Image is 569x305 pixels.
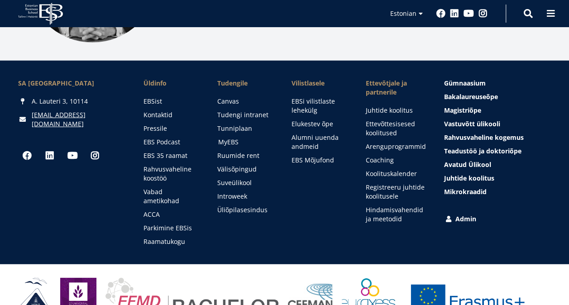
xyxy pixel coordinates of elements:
a: Rahvusvaheline koostöö [143,165,200,183]
a: Arenguprogrammid [365,142,426,151]
a: Ettevõttesisesed koolitused [365,119,426,138]
a: Youtube [63,147,81,165]
span: Juhtide koolitus [444,174,494,182]
a: Facebook [18,147,36,165]
a: Avatud Ülikool [444,160,551,169]
a: Linkedin [450,9,459,18]
a: Koolituskalender [365,169,426,178]
a: Admin [444,214,551,224]
a: EBSi vilistlaste lehekülg [292,97,348,115]
a: Teadustöö ja doktoriõpe [444,147,551,156]
a: Tudengile [217,79,273,88]
a: Juhtide koolitus [365,106,426,115]
span: Vilistlasele [292,79,348,88]
a: EBS Podcast [143,138,200,147]
a: Hindamisvahendid ja meetodid [365,205,426,224]
a: Alumni uuenda andmeid [292,133,348,151]
a: EBS Mõjufond [292,156,348,165]
a: Instagram [86,147,104,165]
span: Mikrokraadid [444,187,486,196]
a: Juhtide koolitus [444,174,551,183]
a: Ruumide rent [217,151,273,160]
a: Gümnaasium [444,79,551,88]
a: Tunniplaan [217,124,273,133]
a: EBSist [143,97,200,106]
a: Introweek [217,192,273,201]
a: Pressile [143,124,200,133]
a: Välisõpingud [217,165,273,174]
a: Instagram [478,9,488,18]
div: A. Lauteri 3, 10114 [18,97,125,106]
span: Rahvusvaheline kogemus [444,133,523,142]
a: Registreeru juhtide koolitusele [365,183,426,201]
a: Magistriõpe [444,106,551,115]
a: Rahvusvaheline kogemus [444,133,551,142]
span: Ettevõtjale ja partnerile [365,79,426,97]
span: Üldinfo [143,79,200,88]
a: Vabad ametikohad [143,187,200,205]
a: Linkedin [41,147,59,165]
a: Üliõpilasesindus [217,205,273,214]
a: Canvas [217,97,273,106]
span: Vastuvõtt ülikooli [444,119,500,128]
a: Suveülikool [217,178,273,187]
div: SA [GEOGRAPHIC_DATA] [18,79,125,88]
a: Vastuvõtt ülikooli [444,119,551,129]
a: ACCA [143,210,200,219]
a: Facebook [436,9,445,18]
a: Kontaktid [143,110,200,119]
span: Bakalaureuseõpe [444,92,497,101]
a: [EMAIL_ADDRESS][DOMAIN_NAME] [32,110,125,129]
a: Elukestev õpe [292,119,348,129]
a: EBS 35 raamat [143,151,200,160]
span: Avatud Ülikool [444,160,491,169]
span: Magistriõpe [444,106,481,114]
a: Youtube [464,9,474,18]
a: Parkimine EBSis [143,224,200,233]
a: Bakalaureuseõpe [444,92,551,101]
a: Raamatukogu [143,237,200,246]
a: Coaching [365,156,426,165]
span: Gümnaasium [444,79,485,87]
span: Teadustöö ja doktoriõpe [444,147,521,155]
a: MyEBS [218,138,274,147]
a: Mikrokraadid [444,187,551,196]
a: Tudengi intranet [217,110,273,119]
